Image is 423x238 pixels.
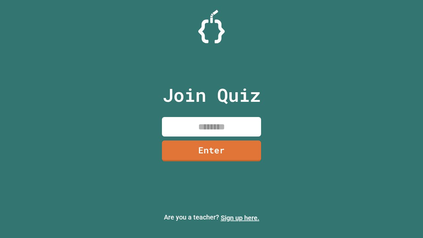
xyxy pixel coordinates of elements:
img: Logo.svg [198,10,225,43]
iframe: chat widget [368,183,416,211]
a: Sign up here. [221,214,259,222]
a: Enter [162,140,261,161]
p: Are you a teacher? [5,212,418,223]
iframe: chat widget [395,212,416,231]
p: Join Quiz [163,81,261,109]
